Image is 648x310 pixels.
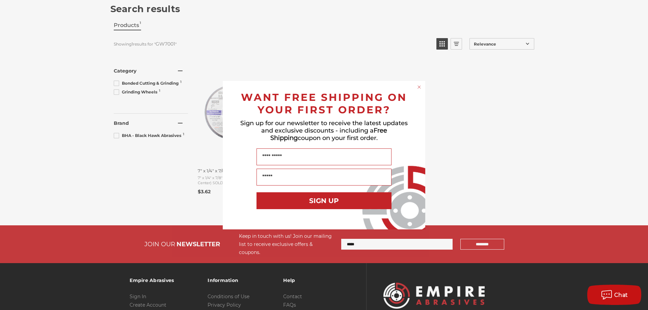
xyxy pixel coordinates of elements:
button: Chat [587,285,641,305]
span: Sign up for our newsletter to receive the latest updates and exclusive discounts - including a co... [240,119,408,142]
button: SIGN UP [256,192,391,209]
span: Free Shipping [270,127,387,142]
span: WANT FREE SHIPPING ON YOUR FIRST ORDER? [241,91,407,116]
span: Chat [614,292,628,298]
button: Close dialog [416,84,423,90]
